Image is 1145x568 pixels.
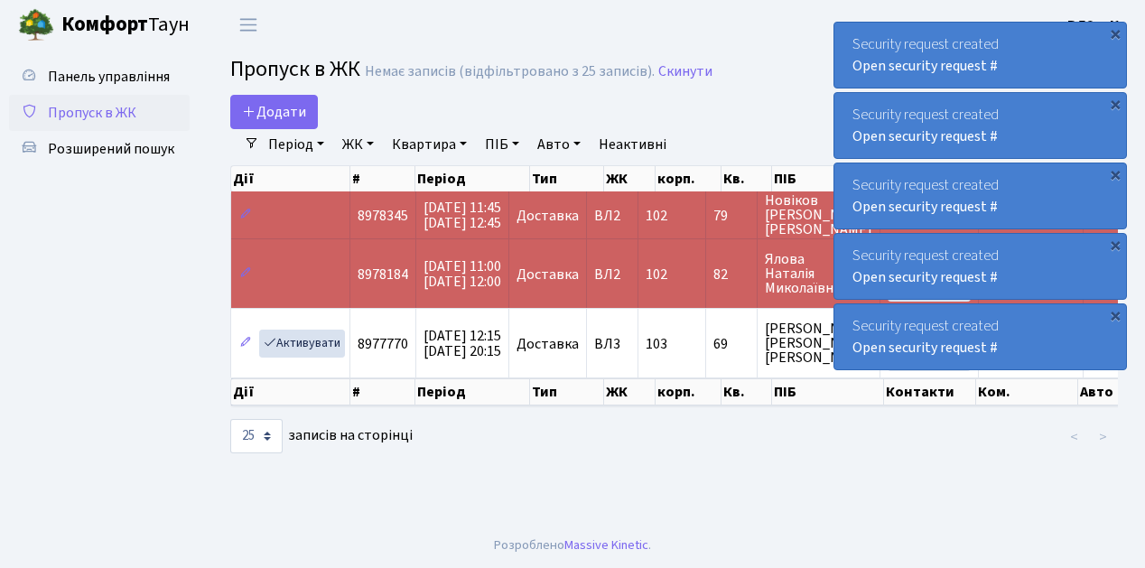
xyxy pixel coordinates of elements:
span: ВЛ2 [594,209,630,223]
a: Квартира [385,129,474,160]
div: Розроблено . [494,535,651,555]
b: ВЛ2 -. К. [1067,15,1123,35]
a: Open security request # [852,197,998,217]
th: # [350,166,415,191]
a: ЖК [335,129,381,160]
th: ПІБ [772,166,884,191]
label: записів на сторінці [230,419,413,453]
th: Тип [530,378,604,405]
a: Скинути [658,63,712,80]
a: Авто [530,129,588,160]
div: × [1106,236,1124,254]
span: 8978184 [358,265,408,284]
a: Панель управління [9,59,190,95]
th: Період [415,378,530,405]
span: Доставка [517,209,579,223]
span: 69 [713,337,749,351]
span: Пропуск в ЖК [230,53,360,85]
div: × [1106,24,1124,42]
th: ЖК [604,166,656,191]
span: 79 [713,209,749,223]
select: записів на сторінці [230,419,283,453]
span: 8977770 [358,334,408,354]
a: Massive Kinetic [564,535,648,554]
span: Ялова Наталія Миколаївна [765,252,872,295]
span: 82 [713,267,749,282]
a: ВЛ2 -. К. [1067,14,1123,36]
span: [DATE] 11:45 [DATE] 12:45 [424,198,501,233]
span: Таун [61,10,190,41]
th: корп. [656,166,721,191]
a: ПІБ [478,129,526,160]
div: Security request created [834,23,1126,88]
b: Комфорт [61,10,148,39]
div: Security request created [834,304,1126,369]
a: Open security request # [852,126,998,146]
a: Період [261,129,331,160]
th: Контакти [884,378,976,405]
div: Security request created [834,234,1126,299]
span: Доставка [517,267,579,282]
th: Кв. [721,378,772,405]
th: Тип [530,166,604,191]
a: Open security request # [852,338,998,358]
span: Панель управління [48,67,170,87]
span: Додати [242,102,306,122]
a: Розширений пошук [9,131,190,167]
th: # [350,378,415,405]
span: 8978345 [358,206,408,226]
span: ВЛ2 [594,267,630,282]
a: Пропуск в ЖК [9,95,190,131]
th: Ком. [976,378,1078,405]
span: [PERSON_NAME] [PERSON_NAME] [PERSON_NAME] [765,321,872,365]
div: Security request created [834,163,1126,228]
a: Неактивні [591,129,674,160]
th: ЖК [604,378,656,405]
a: Open security request # [852,267,998,287]
th: Кв. [721,166,772,191]
span: 103 [646,334,667,354]
div: Немає записів (відфільтровано з 25 записів). [365,63,655,80]
th: корп. [656,378,721,405]
span: [DATE] 12:15 [DATE] 20:15 [424,326,501,361]
div: × [1106,165,1124,183]
div: Security request created [834,93,1126,158]
th: Дії [231,378,350,405]
th: Дії [231,166,350,191]
span: Доставка [517,337,579,351]
th: Період [415,166,530,191]
span: Розширений пошук [48,139,174,159]
div: × [1106,306,1124,324]
div: × [1106,95,1124,113]
span: Новіков [PERSON_NAME] [PERSON_NAME] [765,193,872,237]
a: Активувати [259,330,345,358]
a: Додати [230,95,318,129]
button: Переключити навігацію [226,10,271,40]
span: 102 [646,206,667,226]
span: Пропуск в ЖК [48,103,136,123]
span: 102 [646,265,667,284]
a: Open security request # [852,56,998,76]
span: ВЛ3 [594,337,630,351]
th: ПІБ [772,378,884,405]
img: logo.png [18,7,54,43]
span: [DATE] 11:00 [DATE] 12:00 [424,256,501,292]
